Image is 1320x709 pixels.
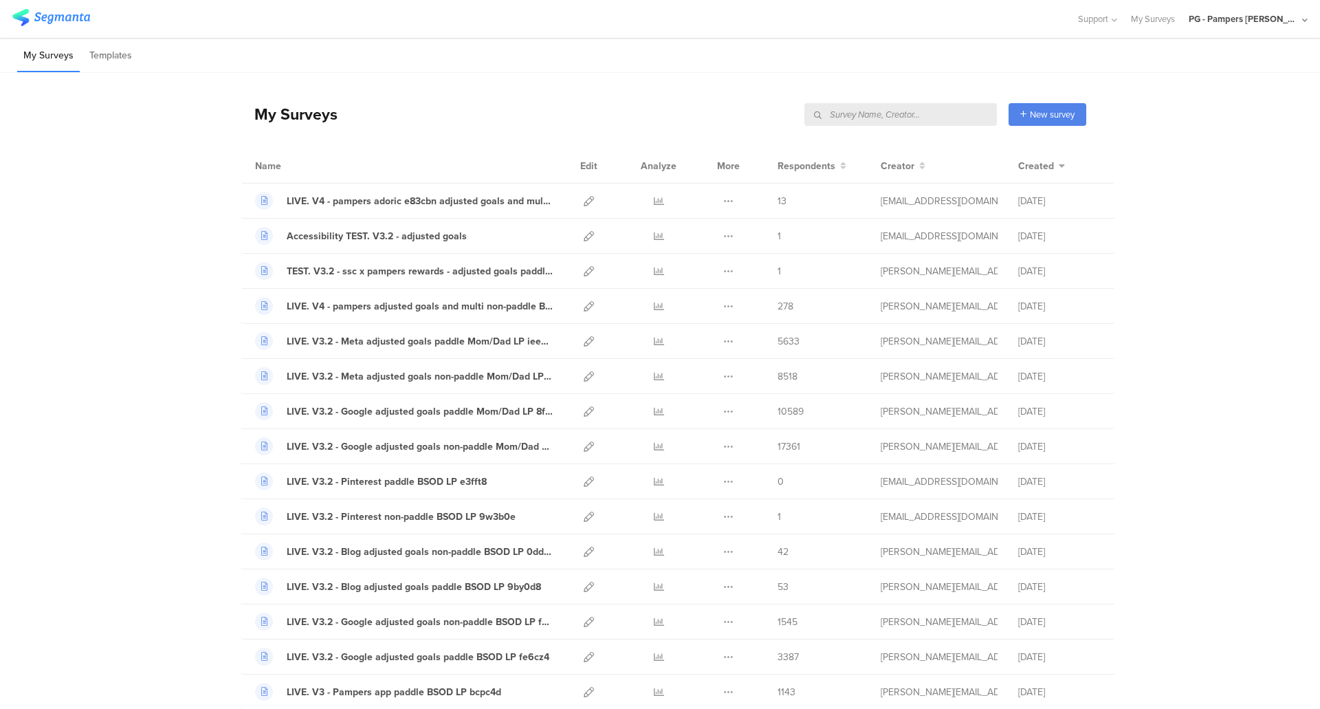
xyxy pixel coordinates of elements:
span: Support [1078,12,1108,25]
div: hougui.yh.1@pg.com [881,194,998,208]
div: [DATE] [1018,510,1101,524]
div: aguiar.s@pg.com [881,650,998,664]
div: More [714,149,743,183]
a: LIVE. V3.2 - Meta adjusted goals non-paddle Mom/Dad LP afxe35 [255,367,553,385]
span: 8518 [778,369,797,384]
div: [DATE] [1018,615,1101,629]
button: Respondents [778,159,846,173]
div: [DATE] [1018,404,1101,419]
div: PG - Pampers [PERSON_NAME] [1189,12,1299,25]
div: aguiar.s@pg.com [881,685,998,699]
span: 1 [778,510,781,524]
a: LIVE. V4 - pampers adoric e83cbn adjusted goals and multi BSOD LP [255,192,553,210]
div: hougui.yh.1@pg.com [881,229,998,243]
div: aguiar.s@pg.com [881,439,998,454]
div: hougui.yh.1@pg.com [881,475,998,489]
div: Analyze [638,149,679,183]
div: LIVE. V3.2 - Google adjusted goals paddle BSOD LP fe6cz4 [287,650,549,664]
div: My Surveys [241,102,338,126]
a: LIVE. V3.2 - Google adjusted goals non-paddle BSOD LP f0dch1 [255,613,553,631]
div: [DATE] [1018,545,1101,559]
span: Respondents [778,159,835,173]
span: 42 [778,545,789,559]
div: LIVE. V3.2 - Meta adjusted goals paddle Mom/Dad LP iee78e [287,334,553,349]
div: Accessibility TEST. V3.2 - adjusted goals [287,229,467,243]
span: 1 [778,264,781,279]
div: LIVE. V3.2 - Pinterest paddle BSOD LP e3fft8 [287,475,487,489]
button: Created [1018,159,1065,173]
span: 53 [778,580,789,594]
span: 13 [778,194,786,208]
img: segmanta logo [12,9,90,26]
span: 5633 [778,334,800,349]
button: Creator [881,159,925,173]
div: LIVE. V3.2 - Pinterest non-paddle BSOD LP 9w3b0e [287,510,516,524]
span: 1 [778,229,781,243]
div: LIVE. V3.2 - Google adjusted goals paddle Mom/Dad LP 8fx90a [287,404,553,419]
input: Survey Name, Creator... [804,103,997,126]
a: Accessibility TEST. V3.2 - adjusted goals [255,227,467,245]
div: LIVE. V3.2 - Google adjusted goals non-paddle BSOD LP f0dch1 [287,615,553,629]
div: aguiar.s@pg.com [881,615,998,629]
a: LIVE. V3.2 - Pinterest paddle BSOD LP e3fft8 [255,472,487,490]
span: 1143 [778,685,795,699]
a: LIVE. V3.2 - Google adjusted goals non-paddle Mom/Dad LP 42vc37 [255,437,553,455]
li: Templates [83,40,138,72]
div: aguiar.s@pg.com [881,334,998,349]
div: TEST. V3.2 - ssc x pampers rewards - adjusted goals paddle BSOD LP ec6ede [287,264,553,279]
div: Edit [574,149,604,183]
div: Name [255,159,338,173]
div: [DATE] [1018,650,1101,664]
span: 3387 [778,650,799,664]
a: LIVE. V3.2 - Blog adjusted goals paddle BSOD LP 9by0d8 [255,578,541,596]
span: Creator [881,159,914,173]
div: aguiar.s@pg.com [881,299,998,314]
a: LIVE. V4 - pampers adjusted goals and multi non-paddle BSOD LP c5s842 [255,297,553,315]
a: LIVE. V3.2 - Pinterest non-paddle BSOD LP 9w3b0e [255,508,516,525]
span: 17361 [778,439,800,454]
span: New survey [1030,108,1075,121]
div: LIVE. V4 - pampers adoric e83cbn adjusted goals and multi BSOD LP [287,194,553,208]
span: Created [1018,159,1054,173]
div: [DATE] [1018,369,1101,384]
span: 1545 [778,615,797,629]
a: LIVE. V3.2 - Google adjusted goals paddle Mom/Dad LP 8fx90a [255,402,553,420]
li: My Surveys [17,40,80,72]
div: aguiar.s@pg.com [881,580,998,594]
div: [DATE] [1018,264,1101,279]
div: [DATE] [1018,299,1101,314]
div: [DATE] [1018,194,1101,208]
div: LIVE. V3.2 - Blog adjusted goals paddle BSOD LP 9by0d8 [287,580,541,594]
a: TEST. V3.2 - ssc x pampers rewards - adjusted goals paddle BSOD LP ec6ede [255,262,553,280]
a: LIVE. V3 - Pampers app paddle BSOD LP bcpc4d [255,683,501,701]
div: aguiar.s@pg.com [881,369,998,384]
div: [DATE] [1018,229,1101,243]
div: [DATE] [1018,439,1101,454]
div: [DATE] [1018,334,1101,349]
div: LIVE. V3.2 - Blog adjusted goals non-paddle BSOD LP 0dd60g [287,545,553,559]
div: aguiar.s@pg.com [881,264,998,279]
div: [DATE] [1018,685,1101,699]
a: LIVE. V3.2 - Google adjusted goals paddle BSOD LP fe6cz4 [255,648,549,666]
a: LIVE. V3.2 - Blog adjusted goals non-paddle BSOD LP 0dd60g [255,543,553,560]
span: 10589 [778,404,804,419]
div: [DATE] [1018,475,1101,489]
div: LIVE. V3.2 - Google adjusted goals non-paddle Mom/Dad LP 42vc37 [287,439,553,454]
div: LIVE. V4 - pampers adjusted goals and multi non-paddle BSOD LP c5s842 [287,299,553,314]
div: [DATE] [1018,580,1101,594]
div: aguiar.s@pg.com [881,545,998,559]
span: 278 [778,299,793,314]
a: LIVE. V3.2 - Meta adjusted goals paddle Mom/Dad LP iee78e [255,332,553,350]
span: 0 [778,475,784,489]
div: aguiar.s@pg.com [881,404,998,419]
div: LIVE. V3.2 - Meta adjusted goals non-paddle Mom/Dad LP afxe35 [287,369,553,384]
div: hougui.yh.1@pg.com [881,510,998,524]
div: LIVE. V3 - Pampers app paddle BSOD LP bcpc4d [287,685,501,699]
